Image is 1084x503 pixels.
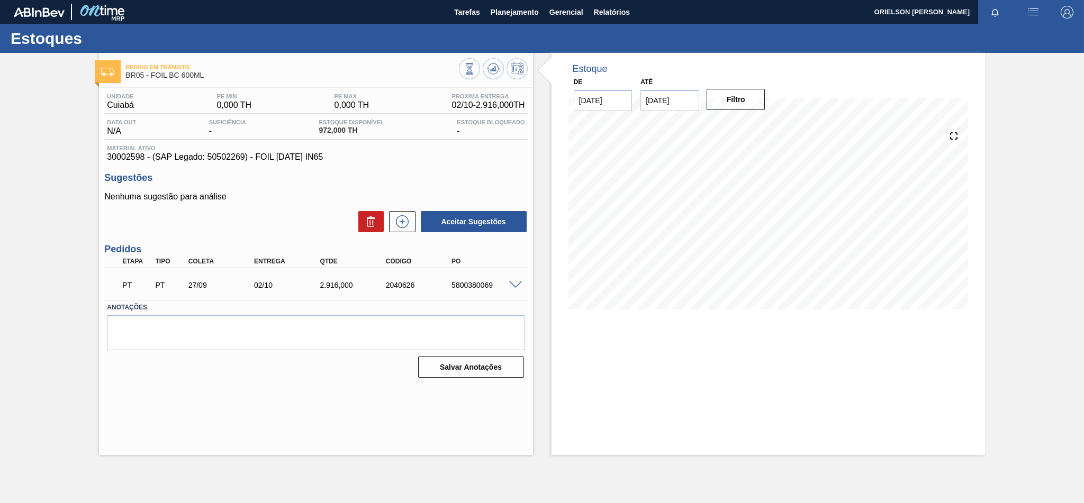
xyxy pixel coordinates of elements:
[574,90,633,111] input: dd/mm/yyyy
[251,281,326,289] div: 02/10/2025
[120,258,154,265] div: Etapa
[217,93,252,99] span: PE MIN
[11,32,198,44] h1: Estoques
[217,100,252,110] span: 0,000 TH
[507,58,528,79] button: Programar Estoque
[152,281,187,289] div: Pedido de Transferência
[1027,6,1040,19] img: userActions
[573,63,608,75] div: Estoque
[107,152,525,162] span: 30002598 - (SAP Legado: 50502269) - FOIL [DATE] IN65
[449,258,523,265] div: PO
[421,211,527,232] button: Aceitar Sugestões
[122,281,151,289] p: PT
[549,6,583,19] span: Gerencial
[353,211,384,232] div: Excluir Sugestões
[317,258,391,265] div: Qtde
[107,93,134,99] span: Unidade
[206,119,249,136] div: -
[640,90,699,111] input: dd/mm/yyyy
[107,145,525,151] span: Material ativo
[209,119,246,125] span: Suficiência
[152,258,187,265] div: Tipo
[335,93,369,99] span: PE MAX
[459,58,480,79] button: Visão Geral dos Estoques
[418,356,524,378] button: Salvar Anotações
[104,192,527,202] p: Nenhuma sugestão para análise
[104,244,527,255] h3: Pedidos
[125,71,458,79] span: BR05 - FOIL BC 600ML
[107,300,525,315] label: Anotações
[251,258,326,265] div: Entrega
[452,93,525,99] span: Próxima Entrega
[101,68,114,76] img: Ícone
[383,258,457,265] div: Código
[491,6,539,19] span: Planejamento
[483,58,504,79] button: Atualizar Gráfico
[104,172,527,184] h3: Sugestões
[319,126,384,134] span: 972,000 TH
[1061,6,1073,19] img: Logout
[454,119,527,136] div: -
[574,78,583,86] label: De
[452,100,525,110] span: 02/10 - 2.916,000 TH
[186,258,260,265] div: Coleta
[317,281,391,289] div: 2.916,000
[454,6,480,19] span: Tarefas
[120,273,154,297] div: Pedido em Trânsito
[335,100,369,110] span: 0,000 TH
[449,281,523,289] div: 5800380069
[415,210,528,233] div: Aceitar Sugestões
[107,119,136,125] span: Data out
[594,6,630,19] span: Relatórios
[104,119,139,136] div: N/A
[384,211,415,232] div: Nova sugestão
[107,100,134,110] span: Cuiabá
[125,64,458,70] span: Pedido em Trânsito
[640,78,653,86] label: Até
[319,119,384,125] span: Estoque Disponível
[14,7,65,17] img: TNhmsLtSVTkK8tSr43FrP2fwEKptu5GPRR3wAAAABJRU5ErkJggg==
[707,89,765,110] button: Filtro
[978,5,1012,20] button: Notificações
[457,119,525,125] span: Estoque Bloqueado
[186,281,260,289] div: 27/09/2025
[383,281,457,289] div: 2040626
